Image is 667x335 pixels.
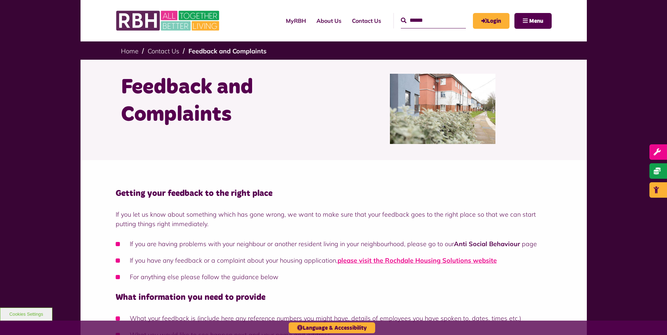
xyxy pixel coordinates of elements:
[116,292,552,303] h4: What information you need to provide
[529,18,543,24] span: Menu
[116,239,552,249] li: If you are having problems with your neighbour or another resident living in your neighbourhood, ...
[121,47,139,55] a: Home
[116,272,552,282] li: For anything else please follow the guidance below
[188,47,267,55] a: Feedback and Complaints
[281,11,311,30] a: MyRBH
[390,74,495,144] img: SAZMEDIA RBH 22FEB24 97
[473,13,509,29] a: MyRBH
[148,47,179,55] a: Contact Us
[635,303,667,335] iframe: Netcall Web Assistant for live chat
[116,188,552,199] h4: Getting your feedback to the right place
[116,256,552,265] li: If you have any feedback or a complaint about your housing application,
[347,11,386,30] a: Contact Us
[116,314,552,323] li: What your feedback is (include here any reference numbers you might have, details of employees yo...
[454,240,520,248] a: Anti Social Behaviour
[116,210,552,229] p: If you let us know about something which has gone wrong, we want to make sure that your feedback ...
[289,322,375,333] button: Language & Accessibility
[116,7,221,34] img: RBH
[311,11,347,30] a: About Us
[514,13,552,29] button: Navigation
[338,256,497,264] a: please visit the Rochdale Housing Solutions website
[121,74,328,129] h1: Feedback and Complaints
